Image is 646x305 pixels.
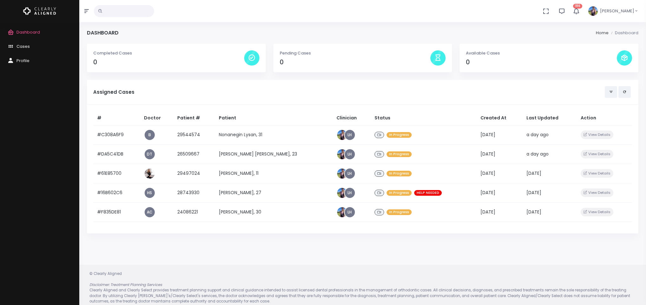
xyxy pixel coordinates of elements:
th: Created At [477,111,523,125]
td: [PERSON_NAME] [PERSON_NAME], 23 [215,144,333,164]
th: # [93,111,140,125]
span: In Progress [387,132,412,138]
td: [PERSON_NAME], 27 [215,183,333,202]
h4: 0 [280,59,431,66]
td: #DA5C41DB [93,144,140,164]
td: 28743930 [173,183,215,202]
th: Patient [215,111,333,125]
td: Nonanegin Lysan, 31 [215,125,333,144]
td: #61E85700 [93,164,140,183]
td: [PERSON_NAME], 11 [215,164,333,183]
li: Home [596,30,609,36]
span: 186 [573,4,582,9]
button: View Details [581,188,613,197]
a: LH [345,168,355,179]
p: Pending Cases [280,50,431,56]
th: Doctor [140,111,173,125]
li: Dashboard [609,30,638,36]
div: © Clearly Aligned Clearly Aligned and Clearly Select provides treatment planning support and clin... [83,271,642,304]
td: #F835DE81 [93,202,140,222]
span: Cases [16,43,30,49]
button: View Details [581,150,613,158]
img: Logo Horizontal [23,4,56,18]
h4: 0 [93,59,244,66]
span: [DATE] [480,189,495,196]
a: B [145,130,155,140]
button: View Details [581,169,613,178]
h4: 0 [466,59,617,66]
button: View Details [581,208,613,216]
p: Available Cases [466,50,617,56]
span: In Progress [387,190,412,196]
a: LH [345,207,355,217]
img: Header Avatar [587,5,599,17]
span: [DATE] [480,131,495,138]
span: [DATE] [526,170,541,176]
span: [DATE] [480,151,495,157]
span: In Progress [387,171,412,177]
span: Dashboard [16,29,40,35]
span: In Progress [387,151,412,157]
td: 26509667 [173,144,215,164]
a: DT [145,149,155,159]
th: Last Updated [523,111,577,125]
h4: Dashboard [87,30,119,36]
td: 24086221 [173,202,215,222]
td: 29544574 [173,125,215,144]
span: [DATE] [480,209,495,215]
span: a day ago [526,131,549,138]
span: [DATE] [526,189,541,196]
span: HELP NEEDED [414,190,442,196]
span: a day ago [526,151,549,157]
td: #C308A6F9 [93,125,140,144]
a: LH [345,149,355,159]
p: Completed Cases [93,50,244,56]
td: 29497024 [173,164,215,183]
span: [DATE] [480,170,495,176]
a: LH [345,130,355,140]
td: #16B602C6 [93,183,140,202]
th: Action [577,111,632,125]
a: HS [145,188,155,198]
span: [DATE] [526,209,541,215]
button: View Details [581,130,613,139]
em: Disclaimer: Treatment Planning Services [89,282,162,287]
span: [PERSON_NAME] [600,8,634,14]
h5: Assigned Cases [93,89,605,95]
a: LH [345,188,355,198]
span: In Progress [387,209,412,215]
span: Profile [16,58,29,64]
th: Status [371,111,476,125]
td: [PERSON_NAME], 30 [215,202,333,222]
th: Patient # [173,111,215,125]
th: Clinician [333,111,371,125]
a: AC [145,207,155,217]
